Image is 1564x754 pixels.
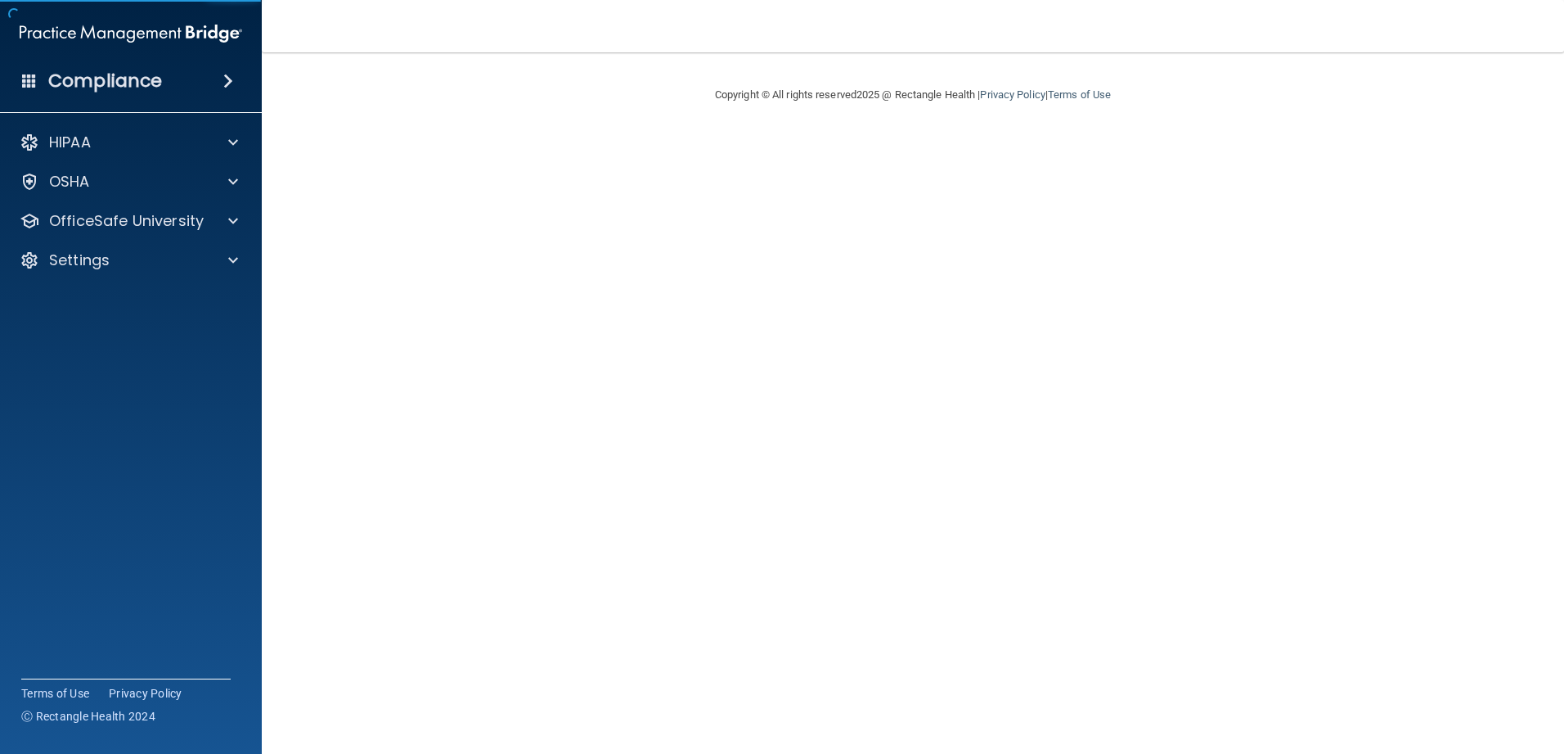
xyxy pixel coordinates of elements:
a: HIPAA [20,133,238,152]
p: OfficeSafe University [49,211,204,231]
a: Terms of Use [21,685,89,702]
img: PMB logo [20,17,242,50]
a: Privacy Policy [980,88,1045,101]
a: OSHA [20,172,238,192]
p: HIPAA [49,133,91,152]
div: Copyright © All rights reserved 2025 @ Rectangle Health | | [614,69,1211,121]
a: OfficeSafe University [20,211,238,231]
p: OSHA [49,172,90,192]
p: Settings [49,251,110,270]
a: Settings [20,251,238,270]
span: Ⓒ Rectangle Health 2024 [21,708,155,725]
h4: Compliance [48,70,162,93]
a: Terms of Use [1048,88,1111,101]
a: Privacy Policy [109,685,182,702]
